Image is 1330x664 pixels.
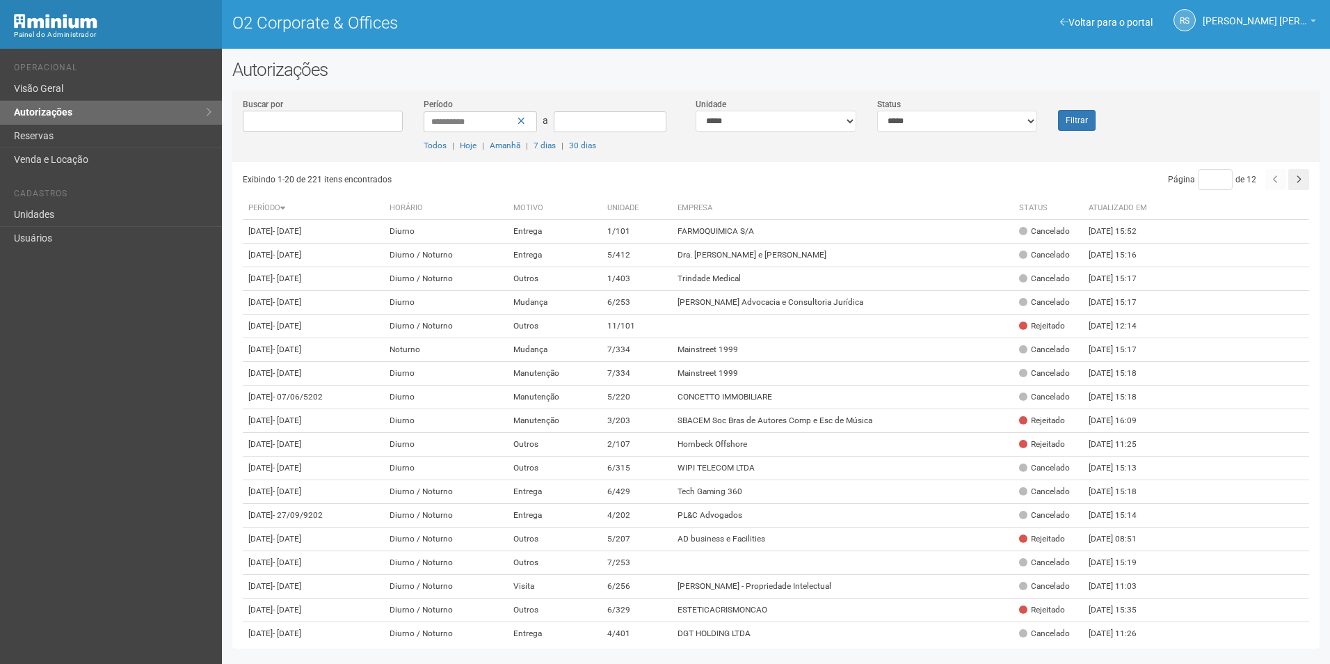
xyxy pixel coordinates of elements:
span: a [543,115,548,126]
td: [DATE] [243,315,385,338]
td: Tech Gaming 360 [672,480,1013,504]
td: [DATE] 15:18 [1083,362,1160,386]
td: Mudança [508,291,602,315]
td: [DATE] [243,291,385,315]
td: Diurno [384,409,507,433]
td: Hornbeck Offshore [672,433,1013,457]
div: Cancelado [1019,462,1070,474]
td: Diurno / Noturno [384,528,507,551]
td: AD business e Facilities [672,528,1013,551]
td: [DATE] 11:25 [1083,433,1160,457]
span: | [561,141,563,150]
td: [DATE] [243,551,385,575]
th: Unidade [602,197,672,220]
td: [DATE] [243,480,385,504]
td: [DATE] [243,575,385,599]
td: [DATE] 15:16 [1083,244,1160,267]
td: [DATE] 15:17 [1083,338,1160,362]
td: Diurno / Noturno [384,599,507,622]
li: Operacional [14,63,211,77]
span: - [DATE] [273,368,301,378]
td: 7/334 [602,362,672,386]
td: 6/429 [602,480,672,504]
td: 1/101 [602,220,672,244]
td: Diurno / Noturno [384,315,507,338]
td: Outros [508,315,602,338]
th: Status [1013,197,1083,220]
div: Cancelado [1019,391,1070,403]
td: [DATE] [243,528,385,551]
td: Outros [508,267,602,291]
div: Cancelado [1019,226,1070,237]
label: Buscar por [243,98,283,111]
td: [PERSON_NAME] Advocacia e Consultoria Jurídica [672,291,1013,315]
td: Mainstreet 1999 [672,338,1013,362]
span: - [DATE] [273,534,301,544]
td: 3/203 [602,409,672,433]
td: [DATE] 15:14 [1083,504,1160,528]
span: - [DATE] [273,605,301,615]
a: 30 dias [569,141,596,150]
td: Manutenção [508,409,602,433]
td: DGT HOLDING LTDA [672,622,1013,646]
th: Empresa [672,197,1013,220]
td: CONCETTO IMMOBILIARE [672,386,1013,409]
td: Diurno [384,457,507,480]
span: - [DATE] [273,250,301,260]
td: [DATE] [243,599,385,622]
td: [DATE] 15:19 [1083,551,1160,575]
div: Cancelado [1019,297,1070,308]
span: - [DATE] [273,439,301,449]
td: [DATE] [243,457,385,480]
td: [PERSON_NAME] - Propriedade Intelectual [672,575,1013,599]
td: Diurno / Noturno [384,267,507,291]
td: Diurno / Noturno [384,622,507,646]
span: - [DATE] [273,416,301,425]
a: Todos [424,141,447,150]
td: WIPI TELECOM LTDA [672,457,1013,480]
td: Diurno [384,386,507,409]
td: 11/101 [602,315,672,338]
li: Cadastros [14,189,211,203]
label: Período [424,98,453,111]
td: 7/334 [602,338,672,362]
span: - [DATE] [273,558,301,567]
div: Cancelado [1019,344,1070,356]
td: 7/253 [602,551,672,575]
span: - [DATE] [273,345,301,354]
td: [DATE] [243,504,385,528]
a: Voltar para o portal [1060,17,1153,28]
h1: O2 Corporate & Offices [232,14,766,32]
td: 6/253 [602,291,672,315]
td: 4/401 [602,622,672,646]
div: Rejeitado [1019,320,1065,332]
td: Manutenção [508,362,602,386]
a: Hoje [460,141,476,150]
div: Cancelado [1019,509,1070,521]
span: - [DATE] [273,463,301,473]
td: Manutenção [508,386,602,409]
h2: Autorizações [232,59,1320,80]
div: Cancelado [1019,486,1070,498]
td: Outros [508,528,602,551]
span: - 27/09/9202 [273,510,323,520]
td: [DATE] [243,244,385,267]
span: Rayssa Soares Ribeiro [1203,2,1307,26]
td: Mudança [508,338,602,362]
td: 6/329 [602,599,672,622]
span: - [DATE] [273,274,301,283]
td: [DATE] [243,622,385,646]
span: | [526,141,528,150]
span: - [DATE] [273,226,301,236]
div: Cancelado [1019,273,1070,285]
td: 5/207 [602,528,672,551]
td: Outros [508,551,602,575]
td: [DATE] [243,362,385,386]
td: Trindade Medical [672,267,1013,291]
td: [DATE] 16:09 [1083,409,1160,433]
td: Outros [508,433,602,457]
div: Rejeitado [1019,415,1065,427]
td: Diurno / Noturno [384,504,507,528]
td: 5/220 [602,386,672,409]
div: Cancelado [1019,367,1070,379]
